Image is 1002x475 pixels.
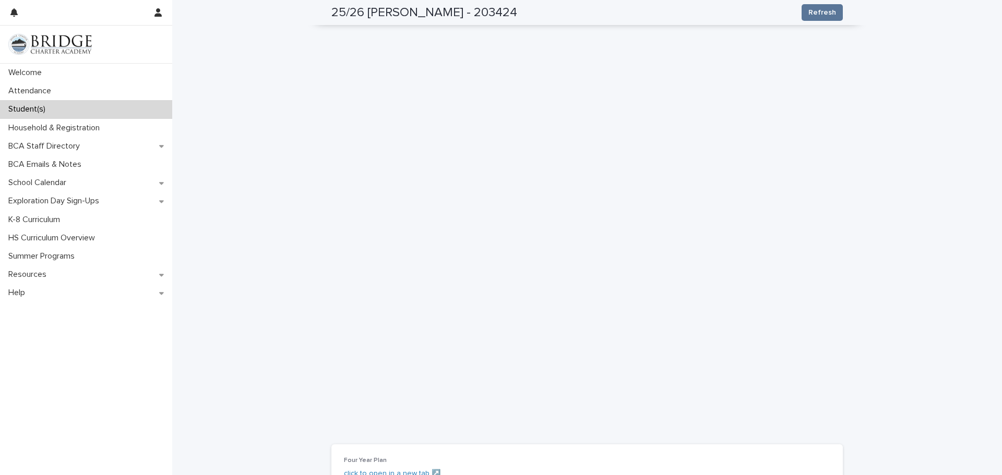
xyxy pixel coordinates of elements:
p: Help [4,288,33,298]
span: Refresh [808,7,836,18]
p: Student(s) [4,104,54,114]
button: Refresh [802,4,843,21]
img: V1C1m3IdTEidaUdm9Hs0 [8,34,92,55]
p: Household & Registration [4,123,108,133]
p: Attendance [4,86,59,96]
span: Four Year Plan [344,457,387,464]
h2: 25/26 [PERSON_NAME] - 203424 [331,5,517,20]
p: Exploration Day Sign-Ups [4,196,108,206]
p: HS Curriculum Overview [4,233,103,243]
p: BCA Staff Directory [4,141,88,151]
p: BCA Emails & Notes [4,160,90,169]
p: Welcome [4,68,50,78]
p: K-8 Curriculum [4,215,68,225]
p: Summer Programs [4,251,83,261]
p: Resources [4,270,55,279]
p: School Calendar [4,178,75,188]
